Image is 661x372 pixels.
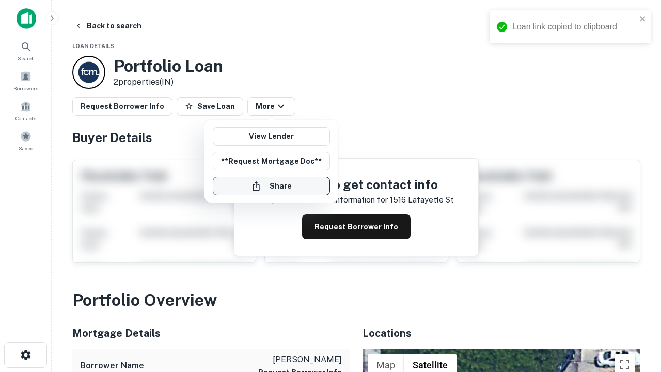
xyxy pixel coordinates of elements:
[609,256,661,306] iframe: Chat Widget
[213,127,330,146] a: View Lender
[639,14,647,24] button: close
[213,177,330,195] button: Share
[213,152,330,171] button: **Request Mortgage Doc**
[512,21,636,33] div: Loan link copied to clipboard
